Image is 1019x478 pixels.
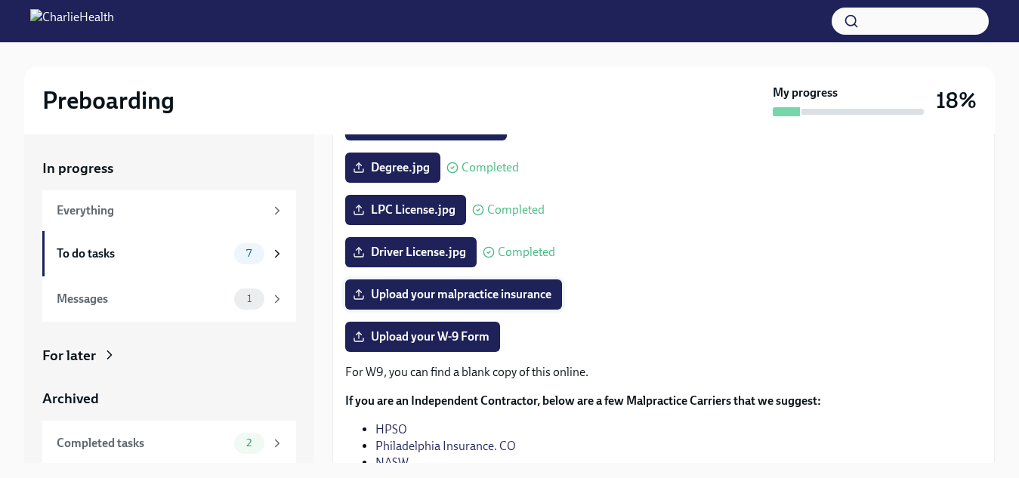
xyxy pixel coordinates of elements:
[356,160,430,175] span: Degree.jpg
[487,204,545,216] span: Completed
[356,287,551,302] span: Upload your malpractice insurance
[356,202,455,217] span: LPC License.jpg
[462,162,519,174] span: Completed
[238,293,261,304] span: 1
[42,276,296,322] a: Messages1
[237,437,261,449] span: 2
[498,246,555,258] span: Completed
[30,9,114,33] img: CharlieHealth
[42,346,296,365] a: For later
[356,329,489,344] span: Upload your W-9 Form
[42,346,96,365] div: For later
[375,439,516,453] a: Philadelphia Insurance. CO
[42,190,296,231] a: Everything
[57,435,228,452] div: Completed tasks
[42,85,174,116] h2: Preboarding
[356,245,466,260] span: Driver License.jpg
[57,291,228,307] div: Messages
[42,389,296,409] a: Archived
[345,279,562,310] label: Upload your malpractice insurance
[237,248,261,259] span: 7
[773,85,838,101] strong: My progress
[42,231,296,276] a: To do tasks7
[345,195,466,225] label: LPC License.jpg
[345,153,440,183] label: Degree.jpg
[345,393,821,408] strong: If you are an Independent Contractor, below are a few Malpractice Carriers that we suggest:
[42,159,296,178] a: In progress
[375,422,407,436] a: HPSO
[375,455,409,470] a: NASW
[42,421,296,466] a: Completed tasks2
[57,245,228,262] div: To do tasks
[57,202,264,219] div: Everything
[345,322,500,352] label: Upload your W-9 Form
[345,237,477,267] label: Driver License.jpg
[345,364,982,381] p: For W9, you can find a blank copy of this online.
[936,87,977,114] h3: 18%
